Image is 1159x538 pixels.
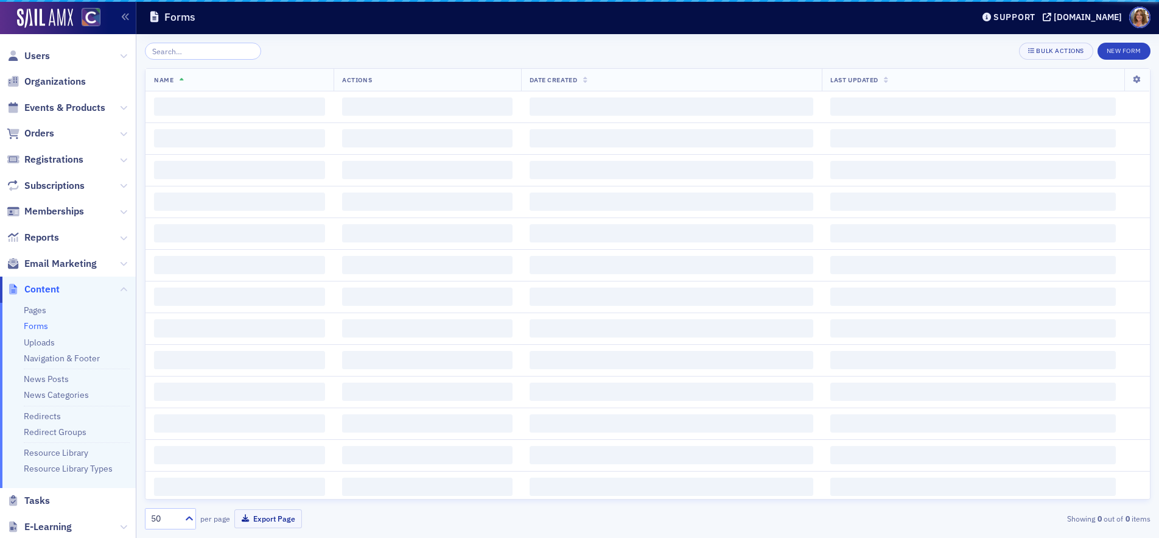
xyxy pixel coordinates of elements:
[830,383,1116,401] span: ‌
[830,161,1116,179] span: ‌
[17,9,73,28] img: SailAMX
[342,446,512,464] span: ‌
[24,373,69,384] a: News Posts
[154,446,325,464] span: ‌
[342,224,512,242] span: ‌
[24,427,86,437] a: Redirect Groups
[1054,12,1122,23] div: [DOMAIN_NAME]
[1098,43,1150,60] button: New Form
[154,383,325,401] span: ‌
[24,520,72,534] span: E-Learning
[530,383,814,401] span: ‌
[1129,7,1150,28] span: Profile
[24,205,84,218] span: Memberships
[7,101,105,115] a: Events & Products
[154,97,325,116] span: ‌
[24,463,113,474] a: Resource Library Types
[24,447,88,458] a: Resource Library
[154,319,325,338] span: ‌
[530,256,814,274] span: ‌
[530,224,814,242] span: ‌
[830,256,1116,274] span: ‌
[82,8,100,27] img: SailAMX
[7,520,72,534] a: E-Learning
[24,320,48,331] a: Forms
[7,283,60,296] a: Content
[530,446,814,464] span: ‌
[993,12,1035,23] div: Support
[830,76,878,84] span: Last Updated
[342,319,512,338] span: ‌
[530,414,814,433] span: ‌
[24,75,86,88] span: Organizations
[7,179,85,193] a: Subscriptions
[830,319,1116,338] span: ‌
[530,319,814,338] span: ‌
[342,414,512,433] span: ‌
[1019,43,1093,60] button: Bulk Actions
[154,256,325,274] span: ‌
[7,494,50,508] a: Tasks
[151,512,178,525] div: 50
[7,127,54,140] a: Orders
[530,288,814,306] span: ‌
[24,353,100,364] a: Navigation & Footer
[24,49,50,63] span: Users
[154,129,325,147] span: ‌
[830,288,1116,306] span: ‌
[24,257,97,271] span: Email Marketing
[24,411,61,422] a: Redirects
[154,193,325,211] span: ‌
[342,383,512,401] span: ‌
[24,231,59,244] span: Reports
[24,127,54,140] span: Orders
[830,478,1116,496] span: ‌
[342,256,512,274] span: ‌
[24,283,60,296] span: Content
[154,76,173,84] span: Name
[824,513,1150,524] div: Showing out of items
[154,288,325,306] span: ‌
[530,351,814,369] span: ‌
[342,97,512,116] span: ‌
[154,224,325,242] span: ‌
[830,351,1116,369] span: ‌
[24,305,46,316] a: Pages
[342,76,372,84] span: Actions
[1123,513,1132,524] strong: 0
[24,153,83,166] span: Registrations
[1095,513,1104,524] strong: 0
[24,494,50,508] span: Tasks
[342,161,512,179] span: ‌
[73,8,100,29] a: View Homepage
[1043,13,1126,21] button: [DOMAIN_NAME]
[164,10,195,24] h1: Forms
[7,257,97,271] a: Email Marketing
[342,288,512,306] span: ‌
[7,75,86,88] a: Organizations
[342,478,512,496] span: ‌
[154,351,325,369] span: ‌
[830,414,1116,433] span: ‌
[830,193,1116,211] span: ‌
[342,129,512,147] span: ‌
[7,231,59,244] a: Reports
[154,161,325,179] span: ‌
[24,101,105,115] span: Events & Products
[1036,48,1084,54] div: Bulk Actions
[24,389,89,400] a: News Categories
[530,76,577,84] span: Date Created
[830,97,1116,116] span: ‌
[1098,44,1150,55] a: New Form
[24,179,85,193] span: Subscriptions
[830,446,1116,464] span: ‌
[530,161,814,179] span: ‌
[7,205,84,218] a: Memberships
[530,478,814,496] span: ‌
[342,351,512,369] span: ‌
[7,49,50,63] a: Users
[342,193,512,211] span: ‌
[154,478,325,496] span: ‌
[145,43,261,60] input: Search…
